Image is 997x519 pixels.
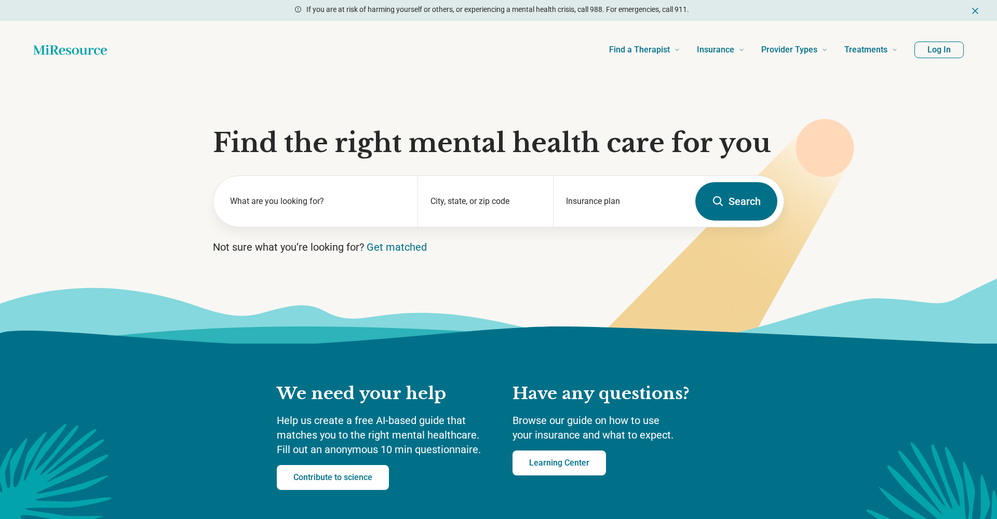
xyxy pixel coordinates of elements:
[277,413,492,457] p: Help us create a free AI-based guide that matches you to the right mental healthcare. Fill out an...
[844,43,887,57] span: Treatments
[306,4,689,15] p: If you are at risk of harming yourself or others, or experiencing a mental health crisis, call 98...
[213,240,784,254] p: Not sure what you’re looking for?
[697,29,745,71] a: Insurance
[33,39,107,60] a: Home page
[277,465,389,490] a: Contribute to science
[513,450,606,475] a: Learning Center
[513,383,720,405] h2: Have any questions?
[230,195,405,208] label: What are you looking for?
[970,4,980,17] button: Dismiss
[609,43,670,57] span: Find a Therapist
[844,29,898,71] a: Treatments
[761,29,828,71] a: Provider Types
[513,413,720,442] p: Browse our guide on how to use your insurance and what to expect.
[213,128,784,159] h1: Find the right mental health care for you
[367,241,427,253] a: Get matched
[761,43,817,57] span: Provider Types
[277,383,492,405] h2: We need your help
[914,42,964,58] button: Log In
[609,29,680,71] a: Find a Therapist
[697,43,734,57] span: Insurance
[695,182,777,221] button: Search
